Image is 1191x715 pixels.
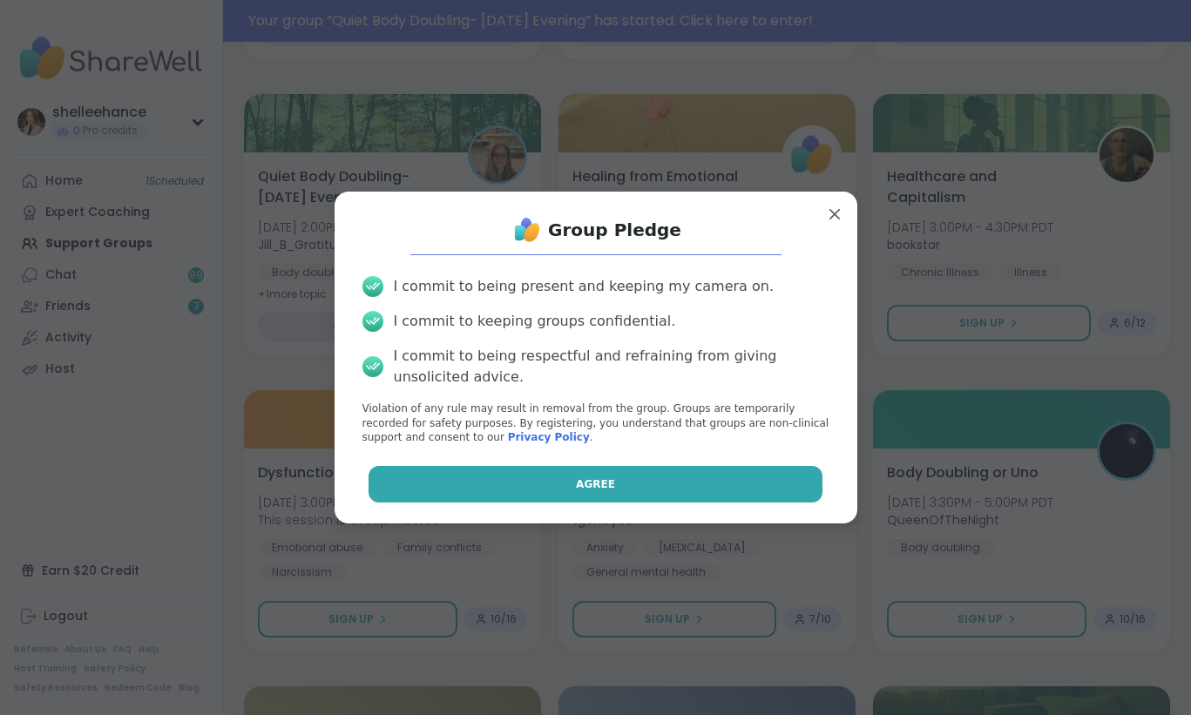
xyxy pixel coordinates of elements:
[362,401,829,445] p: Violation of any rule may result in removal from the group. Groups are temporarily recorded for s...
[548,218,681,242] h1: Group Pledge
[508,431,590,443] a: Privacy Policy
[394,276,774,297] div: I commit to being present and keeping my camera on.
[576,476,615,492] span: Agree
[510,212,545,247] img: ShareWell Logo
[394,311,676,332] div: I commit to keeping groups confidential.
[394,346,829,388] div: I commit to being respectful and refraining from giving unsolicited advice.
[369,466,822,503] button: Agree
